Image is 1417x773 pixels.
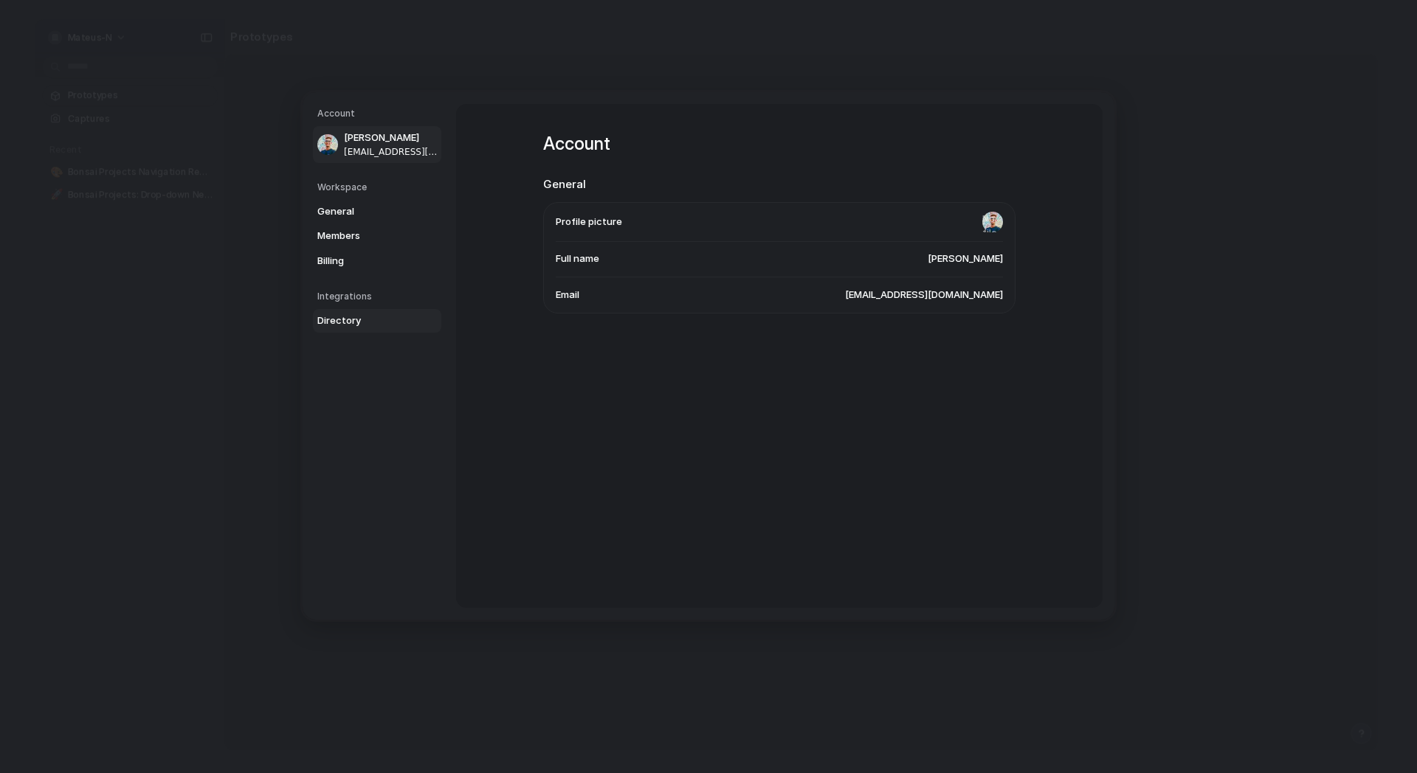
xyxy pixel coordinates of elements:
[344,145,438,158] span: [EMAIL_ADDRESS][DOMAIN_NAME]
[543,131,1016,157] h1: Account
[845,287,1003,302] span: [EMAIL_ADDRESS][DOMAIN_NAME]
[313,249,441,272] a: Billing
[313,309,441,333] a: Directory
[317,253,412,268] span: Billing
[317,107,441,120] h5: Account
[317,204,412,218] span: General
[317,290,441,303] h5: Integrations
[317,180,441,193] h5: Workspace
[313,126,441,163] a: [PERSON_NAME][EMAIL_ADDRESS][DOMAIN_NAME]
[556,287,579,302] span: Email
[313,224,441,248] a: Members
[313,199,441,223] a: General
[344,131,438,145] span: [PERSON_NAME]
[317,313,412,328] span: Directory
[556,214,622,229] span: Profile picture
[317,229,412,243] span: Members
[556,252,599,266] span: Full name
[928,252,1003,266] span: [PERSON_NAME]
[543,176,1016,193] h2: General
